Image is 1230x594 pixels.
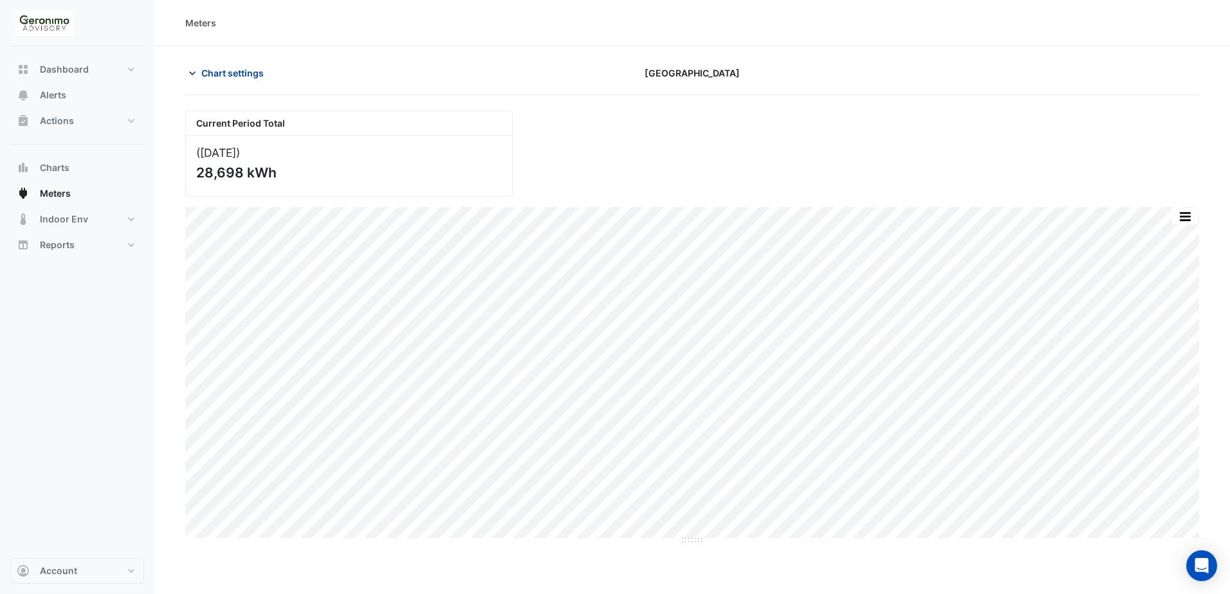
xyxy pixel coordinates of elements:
[186,111,512,136] div: Current Period Total
[10,57,144,82] button: Dashboard
[40,89,66,102] span: Alerts
[40,213,88,226] span: Indoor Env
[196,146,502,159] div: ([DATE] )
[40,564,77,577] span: Account
[201,66,264,80] span: Chart settings
[645,66,740,80] span: [GEOGRAPHIC_DATA]
[17,239,30,251] app-icon: Reports
[17,89,30,102] app-icon: Alerts
[185,16,216,30] div: Meters
[40,239,75,251] span: Reports
[196,165,499,181] div: 28,698 kWh
[17,161,30,174] app-icon: Charts
[40,114,74,127] span: Actions
[1172,208,1198,224] button: More Options
[10,108,144,134] button: Actions
[10,181,144,206] button: Meters
[10,82,144,108] button: Alerts
[17,213,30,226] app-icon: Indoor Env
[1186,550,1217,581] div: Open Intercom Messenger
[40,63,89,76] span: Dashboard
[10,558,144,584] button: Account
[10,206,144,232] button: Indoor Env
[185,62,272,84] button: Chart settings
[17,187,30,200] app-icon: Meters
[17,63,30,76] app-icon: Dashboard
[10,155,144,181] button: Charts
[40,161,69,174] span: Charts
[40,187,71,200] span: Meters
[15,10,73,36] img: Company Logo
[10,232,144,258] button: Reports
[17,114,30,127] app-icon: Actions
